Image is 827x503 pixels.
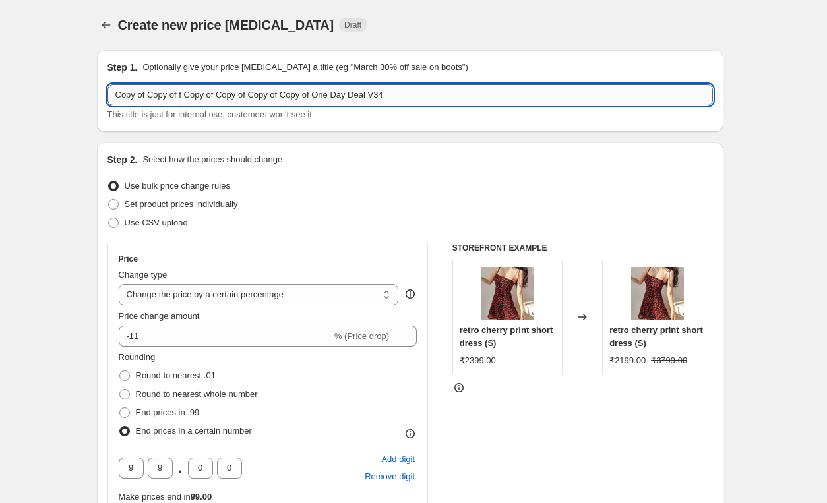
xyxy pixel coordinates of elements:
[148,458,173,479] input: ﹡
[119,458,144,479] input: ﹡
[460,325,553,348] span: retro cherry print short dress (S)
[136,407,200,417] span: End prices in .99
[119,492,212,502] span: Make prices end in
[107,153,138,166] h2: Step 2.
[125,218,188,227] span: Use CSV upload
[136,389,258,399] span: Round to nearest whole number
[125,199,238,209] span: Set product prices individually
[631,267,684,320] img: namhpdbs23_1_80x.jpg
[188,458,213,479] input: ﹡
[107,61,138,74] h2: Step 1.
[119,352,156,362] span: Rounding
[119,270,168,280] span: Change type
[381,453,415,466] span: Add digit
[177,458,184,479] span: .
[142,61,468,74] p: Optionally give your price [MEDICAL_DATA] a title (eg "March 30% off sale on boots")
[136,426,252,436] span: End prices in a certain number
[404,287,417,301] div: help
[118,18,334,32] span: Create new price [MEDICAL_DATA]
[379,451,417,468] button: Add placeholder
[107,84,713,105] input: 30% off holiday sale
[609,325,703,348] span: retro cherry print short dress (S)
[119,326,332,347] input: -15
[609,354,646,367] div: ₹2199.00
[97,16,115,34] button: Price change jobs
[142,153,282,166] p: Select how the prices should change
[365,470,415,483] span: Remove digit
[125,181,230,191] span: Use bulk price change rules
[119,311,200,321] span: Price change amount
[191,492,212,502] b: 99.00
[481,267,534,320] img: namhpdbs23_1_80x.jpg
[136,370,216,380] span: Round to nearest .01
[334,331,389,341] span: % (Price drop)
[107,109,312,119] span: This title is just for internal use, customers won't see it
[460,354,496,367] div: ₹2399.00
[119,254,138,264] h3: Price
[363,468,417,485] button: Remove placeholder
[651,354,687,367] strike: ₹3799.00
[452,243,713,253] h6: STOREFRONT EXAMPLE
[344,20,361,30] span: Draft
[217,458,242,479] input: ﹡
